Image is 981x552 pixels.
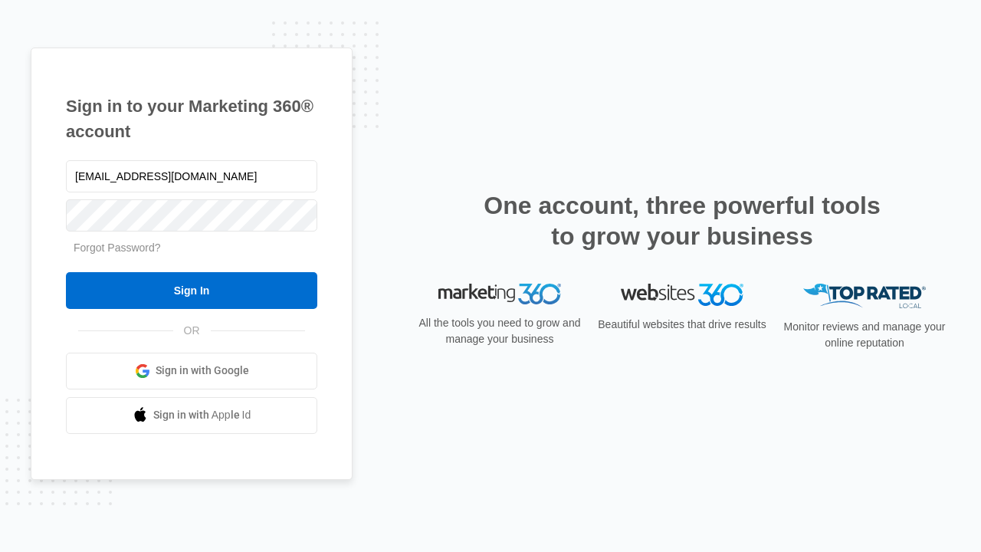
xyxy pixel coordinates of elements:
[621,284,743,306] img: Websites 360
[173,323,211,339] span: OR
[153,407,251,423] span: Sign in with Apple Id
[414,315,586,347] p: All the tools you need to grow and manage your business
[438,284,561,305] img: Marketing 360
[66,160,317,192] input: Email
[66,353,317,389] a: Sign in with Google
[66,272,317,309] input: Sign In
[779,319,950,351] p: Monitor reviews and manage your online reputation
[479,190,885,251] h2: One account, three powerful tools to grow your business
[74,242,161,254] a: Forgot Password?
[803,284,926,309] img: Top Rated Local
[66,94,317,144] h1: Sign in to your Marketing 360® account
[156,363,249,379] span: Sign in with Google
[66,397,317,434] a: Sign in with Apple Id
[596,317,768,333] p: Beautiful websites that drive results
